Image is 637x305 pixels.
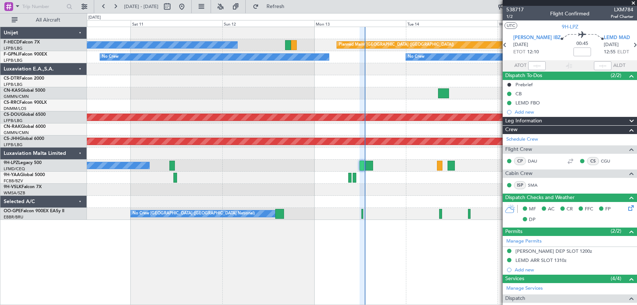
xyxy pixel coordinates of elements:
[513,49,525,56] span: ETOT
[506,136,538,143] a: Schedule Crew
[611,14,633,20] span: Pref Charter
[604,49,615,56] span: 12:55
[505,169,533,178] span: Cabin Crew
[506,14,524,20] span: 1/2
[505,117,542,125] span: Leg Information
[339,39,454,50] div: Planned Maint [GEOGRAPHIC_DATA] ([GEOGRAPHIC_DATA])
[567,206,573,213] span: CR
[4,137,44,141] a: CS-JHHGlobal 6000
[4,113,21,117] span: CS-DOU
[408,52,425,62] div: No Crew
[406,20,498,27] div: Tue 14
[4,52,19,57] span: F-GPNJ
[504,22,517,29] button: UTC
[4,130,29,136] a: GMMN/CMN
[528,158,544,164] a: DAU
[515,91,522,97] div: CB
[585,206,593,213] span: FFC
[611,275,621,282] span: (4/4)
[4,185,42,189] a: 9H-VSLKFalcon 7X
[505,275,524,283] span: Services
[548,206,555,213] span: AC
[4,113,46,117] a: CS-DOUGlobal 6500
[515,248,592,254] div: [PERSON_NAME] DEP SLOT 1200z
[513,34,561,42] span: [PERSON_NAME] IBZ
[4,161,42,165] a: 9H-LPZLegacy 500
[124,3,158,10] span: [DATE] - [DATE]
[222,20,314,27] div: Sun 12
[133,208,255,219] div: No Crew [GEOGRAPHIC_DATA] ([GEOGRAPHIC_DATA] National)
[506,285,543,292] a: Manage Services
[8,14,79,26] button: All Aircraft
[505,126,518,134] span: Crew
[4,209,64,213] a: OO-GPEFalcon 900EX EASy II
[576,40,588,47] span: 00:45
[19,18,77,23] span: All Aircraft
[249,1,293,12] button: Refresh
[4,137,19,141] span: CS-JHH
[4,142,23,148] a: LFPB/LBG
[4,88,45,93] a: CN-KASGlobal 5000
[4,58,23,63] a: LFPB/LBG
[513,41,528,49] span: [DATE]
[4,161,18,165] span: 9H-LPZ
[4,185,22,189] span: 9H-VSLK
[505,194,575,202] span: Dispatch Checks and Weather
[4,166,25,172] a: LFMD/CEQ
[131,20,222,27] div: Sat 11
[611,72,621,79] span: (2/2)
[498,20,589,27] div: Wed 15
[514,157,526,165] div: CP
[4,173,45,177] a: 9H-YAAGlobal 5000
[515,267,633,273] div: Add new
[601,158,617,164] a: CGU
[4,94,29,99] a: GMMN/CMN
[605,206,611,213] span: FP
[528,182,544,188] a: SMA
[514,181,526,189] div: ISP
[314,20,406,27] div: Mon 13
[611,227,621,235] span: (2/2)
[527,49,539,56] span: 12:10
[4,82,23,87] a: LFPB/LBG
[4,52,47,57] a: F-GPNJFalcon 900EX
[260,4,291,9] span: Refresh
[506,238,542,245] a: Manage Permits
[102,52,119,62] div: No Crew
[4,173,20,177] span: 9H-YAA
[515,100,540,106] div: LEMD FBO
[617,49,629,56] span: ELDT
[4,125,46,129] a: CN-RAKGlobal 6000
[604,41,619,49] span: [DATE]
[88,15,101,21] div: [DATE]
[4,214,23,220] a: EBBR/BRU
[514,62,526,69] span: ATOT
[4,40,40,45] a: F-HECDFalcon 7X
[505,72,542,80] span: Dispatch To-Dos
[505,294,525,303] span: Dispatch
[506,6,524,14] span: 538717
[529,216,536,224] span: DP
[505,145,532,154] span: Flight Crew
[611,6,633,14] span: LXM784
[4,76,19,81] span: CS-DTR
[515,257,567,263] div: LEMD ARR SLOT 1310z
[4,118,23,123] a: LFPB/LBG
[4,190,25,196] a: WMSA/SZB
[529,206,536,213] span: MF
[4,125,21,129] span: CN-RAK
[22,1,64,12] input: Trip Number
[505,228,522,236] span: Permits
[528,61,546,70] input: --:--
[562,23,578,31] span: 9H-LPZ
[515,81,533,88] div: Prebrief
[587,157,599,165] div: CS
[4,100,47,105] a: CS-RRCFalcon 900LX
[4,76,44,81] a: CS-DTRFalcon 2000
[550,10,590,18] div: Flight Confirmed
[4,40,20,45] span: F-HECD
[4,100,19,105] span: CS-RRC
[613,62,625,69] span: ALDT
[515,109,633,115] div: Add new
[4,88,20,93] span: CN-KAS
